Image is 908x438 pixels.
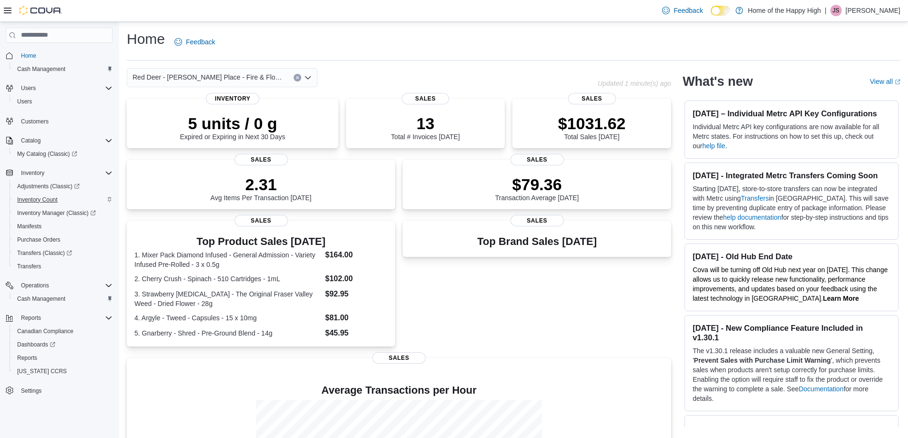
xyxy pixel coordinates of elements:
[17,82,112,94] span: Users
[10,206,116,220] a: Inventory Manager (Classic)
[180,114,286,141] div: Expired or Expiring in Next 30 Days
[13,326,77,337] a: Canadian Compliance
[17,98,32,105] span: Users
[683,74,753,89] h2: What's new
[495,175,579,194] p: $79.36
[211,175,312,194] p: 2.31
[235,215,288,226] span: Sales
[510,154,564,165] span: Sales
[2,81,116,95] button: Users
[10,220,116,233] button: Manifests
[134,313,321,323] dt: 4. Argyle - Tweed - Capsules - 15 x 10mg
[17,367,67,375] span: [US_STATE] CCRS
[13,221,45,232] a: Manifests
[17,150,77,158] span: My Catalog (Classic)
[799,385,844,393] a: Documentation
[2,114,116,128] button: Customers
[10,193,116,206] button: Inventory Count
[17,167,48,179] button: Inventory
[823,295,859,302] a: Learn More
[17,50,40,61] a: Home
[17,196,58,204] span: Inventory Count
[21,137,41,144] span: Catalog
[13,221,112,232] span: Manifests
[10,233,116,246] button: Purchase Orders
[17,341,55,348] span: Dashboards
[325,273,388,285] dd: $102.00
[21,84,36,92] span: Users
[17,236,61,244] span: Purchase Orders
[17,65,65,73] span: Cash Management
[134,250,321,269] dt: 1. Mixer Pack Diamond Infused - General Admission - Variety Infused Pre-Rolled - 3 x 0.5g
[171,32,219,51] a: Feedback
[13,234,112,245] span: Purchase Orders
[477,236,597,247] h3: Top Brand Sales [DATE]
[13,96,112,107] span: Users
[10,246,116,260] a: Transfers (Classic)
[6,45,112,422] nav: Complex example
[13,148,112,160] span: My Catalog (Classic)
[13,194,61,205] a: Inventory Count
[13,181,83,192] a: Adjustments (Classic)
[17,354,37,362] span: Reports
[17,183,80,190] span: Adjustments (Classic)
[10,325,116,338] button: Canadian Compliance
[17,280,53,291] button: Operations
[895,79,900,85] svg: External link
[510,215,564,226] span: Sales
[568,93,616,104] span: Sales
[741,194,769,202] a: Transfers
[558,114,626,133] p: $1031.62
[13,339,112,350] span: Dashboards
[21,314,41,322] span: Reports
[846,5,900,16] p: [PERSON_NAME]
[658,1,706,20] a: Feedback
[19,6,62,15] img: Cova
[693,346,890,403] p: The v1.30.1 release includes a valuable new General Setting, ' ', which prevents sales when produ...
[2,166,116,180] button: Inventory
[10,365,116,378] button: [US_STATE] CCRS
[17,385,112,397] span: Settings
[294,74,301,81] button: Clear input
[134,328,321,338] dt: 5. Gnarberry - Shred - Pre-Ground Blend - 14g
[13,181,112,192] span: Adjustments (Classic)
[391,114,459,133] p: 13
[17,82,40,94] button: Users
[21,52,36,60] span: Home
[13,366,71,377] a: [US_STATE] CCRS
[134,274,321,284] dt: 2. Cherry Crush - Spinach - 510 Cartridges - 1mL
[2,134,116,147] button: Catalog
[17,209,96,217] span: Inventory Manager (Classic)
[17,249,72,257] span: Transfers (Classic)
[127,30,165,49] h1: Home
[134,385,663,396] h4: Average Transactions per Hour
[372,352,426,364] span: Sales
[402,93,449,104] span: Sales
[134,289,321,308] dt: 3. Strawberry [MEDICAL_DATA] - The Original Fraser Valley Weed - Dried Flower - 28g
[693,252,890,261] h3: [DATE] - Old Hub End Date
[693,171,890,180] h3: [DATE] - Integrated Metrc Transfers Coming Soon
[17,50,112,61] span: Home
[10,180,116,193] a: Adjustments (Classic)
[13,261,45,272] a: Transfers
[13,63,69,75] a: Cash Management
[673,6,703,15] span: Feedback
[598,80,671,87] p: Updated 1 minute(s) ago
[10,351,116,365] button: Reports
[870,78,900,85] a: View allExternal link
[748,5,821,16] p: Home of the Happy High
[17,385,45,397] a: Settings
[134,236,388,247] h3: Top Product Sales [DATE]
[13,194,112,205] span: Inventory Count
[702,142,725,150] a: help file
[21,118,49,125] span: Customers
[21,169,44,177] span: Inventory
[2,311,116,325] button: Reports
[304,74,312,81] button: Open list of options
[558,114,626,141] div: Total Sales [DATE]
[21,387,41,395] span: Settings
[2,279,116,292] button: Operations
[17,295,65,303] span: Cash Management
[10,292,116,306] button: Cash Management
